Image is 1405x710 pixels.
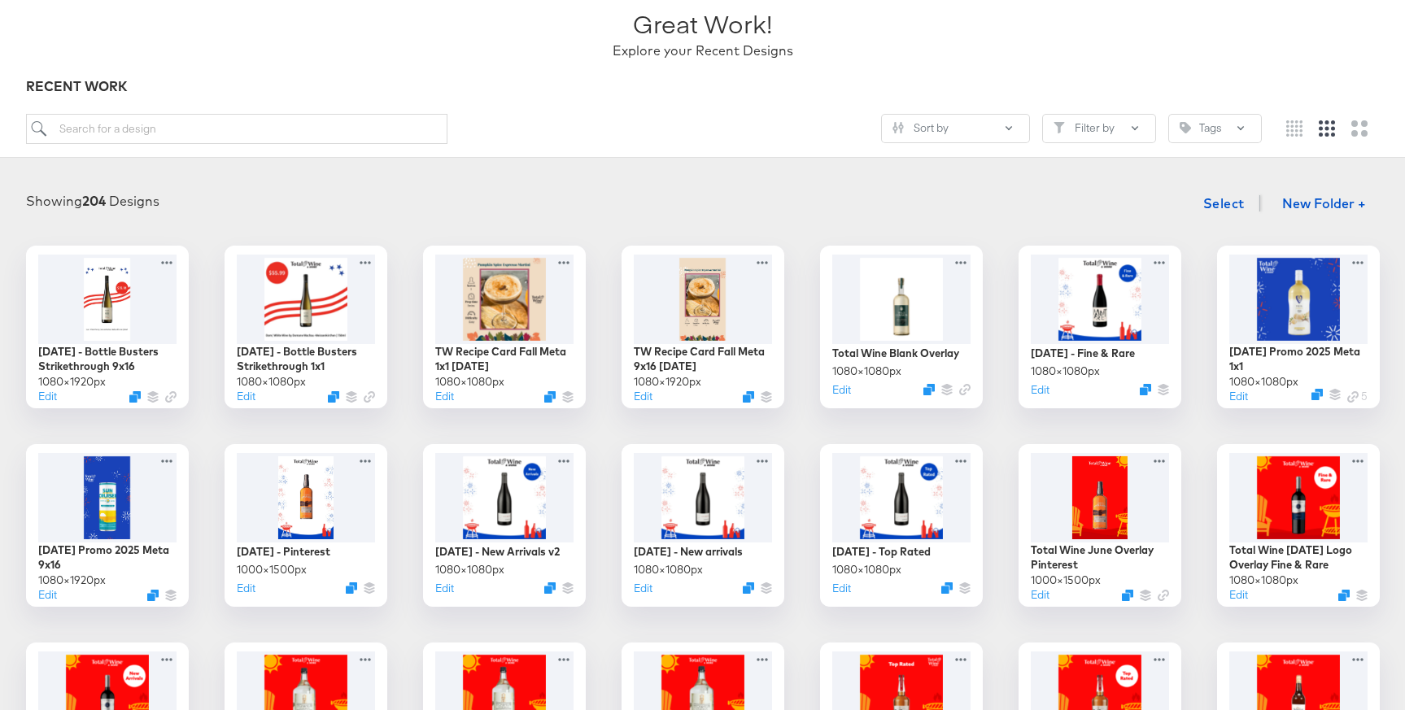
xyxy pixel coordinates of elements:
div: [DATE] - Fine & Rare1080×1080pxEditDuplicate [1019,246,1181,408]
button: Edit [237,389,255,404]
button: Edit [1229,587,1248,603]
div: RECENT WORK [26,77,1380,96]
svg: Duplicate [1311,389,1323,400]
svg: Duplicate [743,391,754,403]
div: [DATE] - Bottle Busters Strikethrough 9x16 [38,344,177,374]
div: TW Recipe Card Fall Meta 1x1 [DATE]1080×1080pxEditDuplicate [423,246,586,408]
button: Edit [38,389,57,404]
div: [DATE] - Top Rated [832,544,931,560]
svg: Duplicate [544,391,556,403]
div: Showing Designs [26,192,159,211]
div: 1000 × 1500 px [1031,573,1101,588]
div: TW Recipe Card Fall Meta 9x16 [DATE]1080×1920pxEditDuplicate [622,246,784,408]
div: 1080 × 1920 px [634,374,701,390]
svg: Duplicate [743,582,754,594]
svg: Filter [1054,122,1065,133]
svg: Duplicate [941,582,953,594]
div: 5 [1347,389,1368,404]
div: 1080 × 1080 px [435,374,504,390]
input: Search for a design [26,114,447,144]
div: [DATE] - New Arrivals v2 [435,544,560,560]
div: [DATE] - Pinterest [237,544,330,560]
div: [DATE] Promo 2025 Meta 9x161080×1920pxEditDuplicate [26,444,189,607]
div: [DATE] - New Arrivals v21080×1080pxEditDuplicate [423,444,586,607]
svg: Duplicate [1122,590,1133,601]
span: Select [1203,192,1245,215]
div: TW Recipe Card Fall Meta 1x1 [DATE] [435,344,574,374]
div: 1080 × 1080 px [435,562,504,577]
svg: Link [959,384,971,395]
svg: Link [1347,391,1359,403]
div: Great Work! [633,7,772,41]
button: Edit [1031,382,1049,398]
button: Edit [832,581,851,596]
button: FilterFilter by [1042,114,1156,143]
svg: Duplicate [346,582,357,594]
button: Edit [1031,587,1049,603]
div: 1080 × 1080 px [1229,573,1298,588]
svg: Link [364,391,375,403]
button: TagTags [1168,114,1262,143]
div: Explore your Recent Designs [613,41,793,60]
svg: Duplicate [1338,590,1350,601]
svg: Duplicate [328,391,339,403]
svg: Duplicate [1140,384,1151,395]
svg: Tag [1180,122,1191,133]
div: 1080 × 1920 px [38,573,106,588]
svg: Large grid [1351,120,1368,137]
div: Total Wine Blank Overlay [832,346,959,361]
div: 1080 × 1080 px [832,562,901,577]
div: Total Wine June Overlay Pinterest1000×1500pxEditDuplicate [1019,444,1181,607]
div: [DATE] Promo 2025 Meta 1x11080×1080pxEditDuplicateLink 5 [1217,246,1380,408]
svg: Duplicate [544,582,556,594]
button: Select [1197,187,1251,220]
div: Total Wine [DATE] Logo Overlay Fine & Rare1080×1080pxEditDuplicate [1217,444,1380,607]
strong: 204 [82,193,106,209]
svg: Sliders [892,122,904,133]
div: TW Recipe Card Fall Meta 9x16 [DATE] [634,344,772,374]
div: [DATE] - New arrivals1080×1080pxEditDuplicate [622,444,784,607]
div: 1080 × 1920 px [38,374,106,390]
button: Edit [634,389,652,404]
svg: Duplicate [147,590,159,601]
div: 1080 × 1080 px [634,562,703,577]
div: [DATE] Promo 2025 Meta 9x16 [38,542,177,573]
svg: Duplicate [129,391,141,403]
div: Total Wine June Overlay Pinterest [1031,542,1169,573]
div: 1080 × 1080 px [1031,364,1100,379]
svg: Link [1158,590,1169,601]
div: [DATE] - Bottle Busters Strikethrough 1x1 [237,344,375,374]
button: Edit [38,587,57,603]
svg: Small grid [1286,120,1302,137]
div: [DATE] Promo 2025 Meta 1x1 [1229,344,1368,374]
button: SlidersSort by [881,114,1030,143]
svg: Link [165,391,177,403]
svg: Medium grid [1319,120,1335,137]
div: 1080 × 1080 px [237,374,306,390]
div: [DATE] - New arrivals [634,544,743,560]
div: 1080 × 1080 px [832,364,901,379]
div: [DATE] - Bottle Busters Strikethrough 1x11080×1080pxEditDuplicate [225,246,387,408]
div: [DATE] - Bottle Busters Strikethrough 9x161080×1920pxEditDuplicate [26,246,189,408]
button: Edit [832,382,851,398]
svg: Duplicate [923,384,935,395]
button: Edit [634,581,652,596]
button: Edit [435,581,454,596]
button: New Folder + [1268,189,1380,220]
div: Total Wine Blank Overlay1080×1080pxEditDuplicate [820,246,983,408]
button: Edit [435,389,454,404]
div: Total Wine [DATE] Logo Overlay Fine & Rare [1229,542,1368,573]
